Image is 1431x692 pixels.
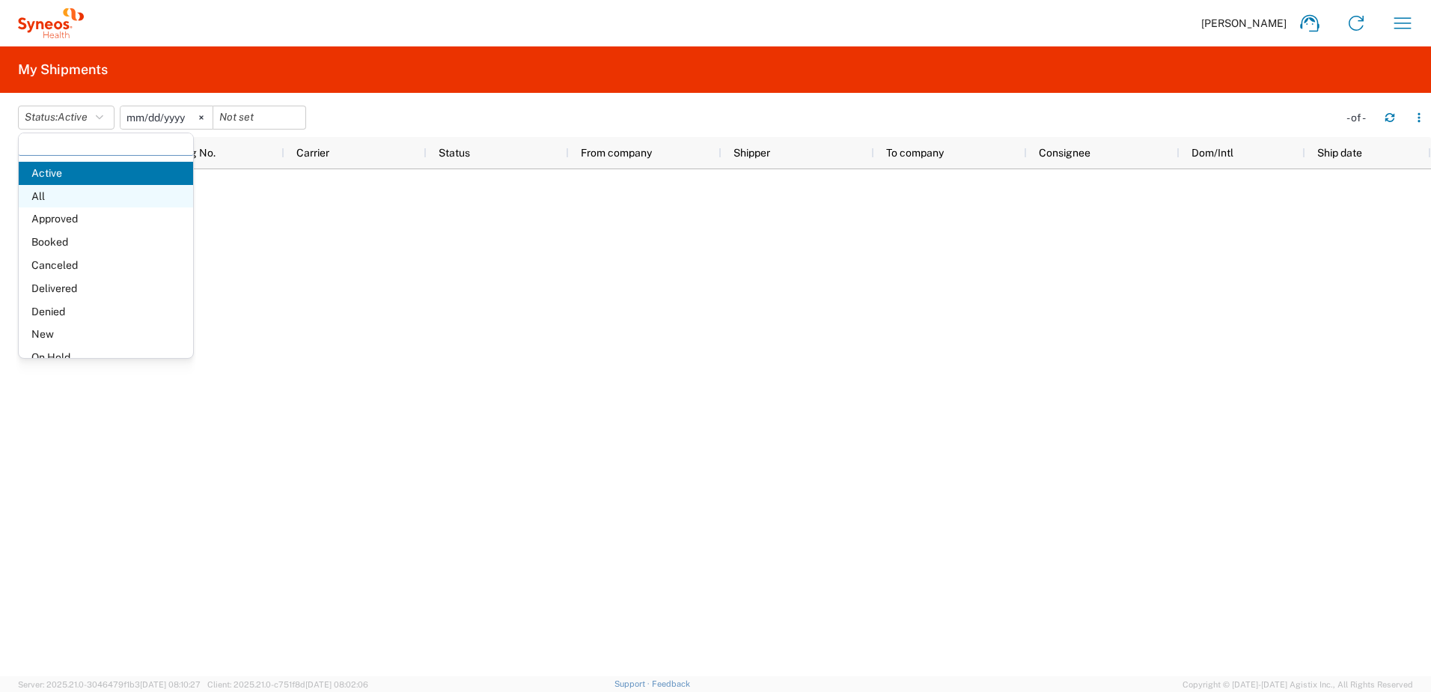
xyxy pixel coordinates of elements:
[1201,16,1287,30] span: [PERSON_NAME]
[1183,678,1413,691] span: Copyright © [DATE]-[DATE] Agistix Inc., All Rights Reserved
[19,277,193,300] span: Delivered
[19,323,193,346] span: New
[58,111,88,123] span: Active
[19,185,193,208] span: All
[19,162,193,185] span: Active
[1192,147,1233,159] span: Dom/Intl
[439,147,470,159] span: Status
[652,679,690,688] a: Feedback
[18,106,115,130] button: Status:Active
[18,61,108,79] h2: My Shipments
[19,254,193,277] span: Canceled
[19,231,193,254] span: Booked
[19,207,193,231] span: Approved
[296,147,329,159] span: Carrier
[1039,147,1090,159] span: Consignee
[213,106,305,129] input: Not set
[305,680,368,689] span: [DATE] 08:02:06
[886,147,944,159] span: To company
[19,300,193,324] span: Denied
[733,147,770,159] span: Shipper
[120,106,213,129] input: Not set
[18,680,201,689] span: Server: 2025.21.0-3046479f1b3
[614,679,652,688] a: Support
[1346,111,1373,124] div: - of -
[140,680,201,689] span: [DATE] 08:10:27
[1317,147,1362,159] span: Ship date
[581,147,652,159] span: From company
[19,346,193,369] span: On Hold
[207,680,368,689] span: Client: 2025.21.0-c751f8d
